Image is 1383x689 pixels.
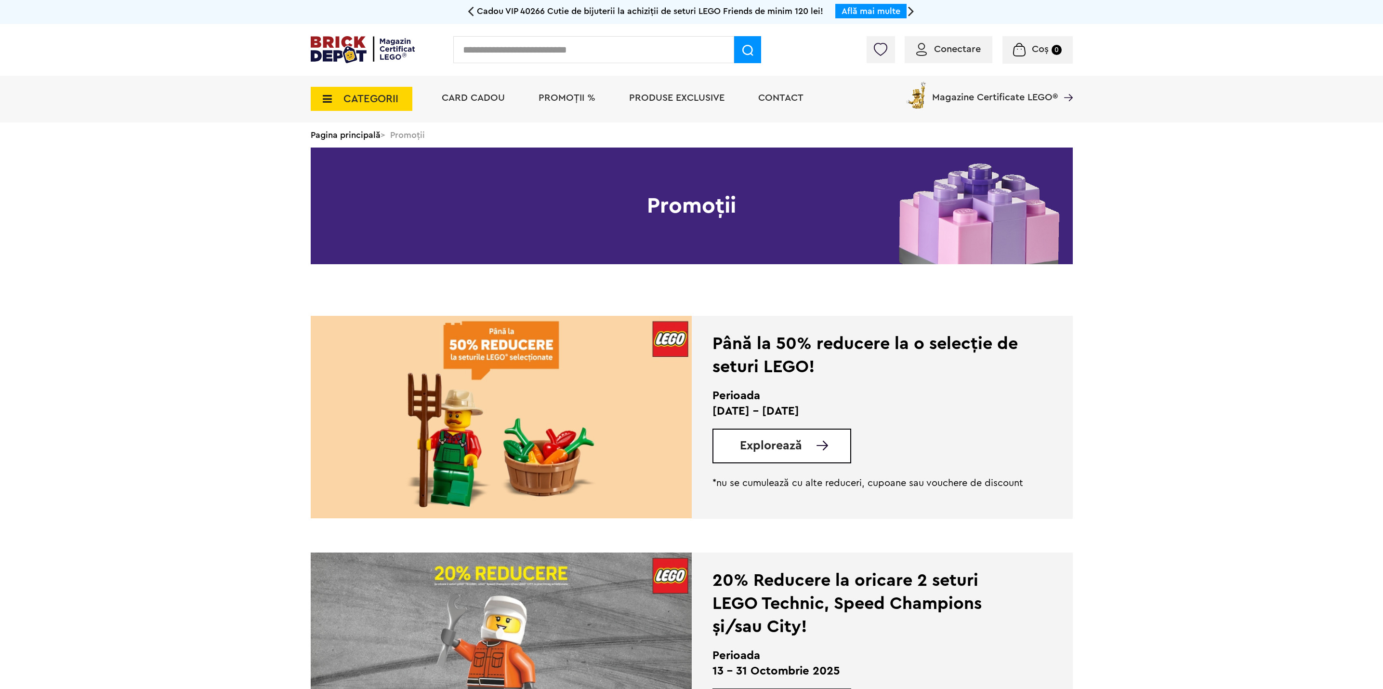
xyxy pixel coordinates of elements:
h2: Perioada [712,388,1025,404]
span: Coș [1032,44,1049,54]
h2: Perioada [712,648,1025,663]
a: Produse exclusive [629,93,724,103]
span: Magazine Certificate LEGO® [932,80,1058,102]
small: 0 [1052,45,1062,55]
a: Pagina principală [311,131,381,139]
a: Magazine Certificate LEGO® [1058,80,1073,90]
span: Explorează [740,440,802,452]
a: Află mai multe [842,7,900,15]
a: Card Cadou [442,93,505,103]
span: CATEGORII [343,94,398,104]
a: PROMOȚII % [539,93,595,103]
p: [DATE] - [DATE] [712,404,1025,419]
div: > Promoții [311,122,1073,148]
p: *nu se cumulează cu alte reduceri, cupoane sau vouchere de discount [712,477,1025,489]
p: 13 - 31 Octombrie 2025 [712,663,1025,679]
div: 20% Reducere la oricare 2 seturi LEGO Technic, Speed Champions și/sau City! [712,569,1025,638]
a: Contact [758,93,803,103]
a: Explorează [740,440,850,452]
span: Cadou VIP 40266 Cutie de bijuterii la achiziții de seturi LEGO Friends de minim 120 lei! [477,7,823,15]
span: Conectare [934,44,981,54]
div: Până la 50% reducere la o selecție de seturi LEGO! [712,332,1025,378]
h1: Promoții [311,148,1073,264]
a: Conectare [916,44,981,54]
